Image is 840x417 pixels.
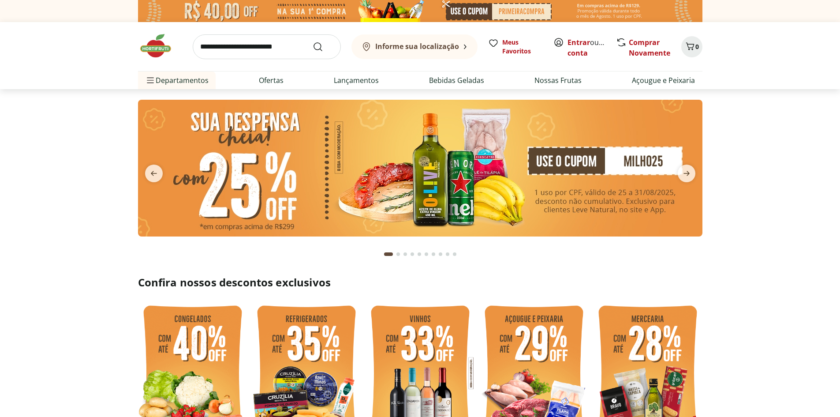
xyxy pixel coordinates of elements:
a: Meus Favoritos [488,38,543,56]
a: Comprar Novamente [629,38,670,58]
button: Go to page 2 from fs-carousel [395,244,402,265]
button: Submit Search [313,41,334,52]
a: Entrar [567,38,590,47]
a: Lançamentos [334,75,379,86]
img: Hortifruti [138,33,182,59]
button: Go to page 8 from fs-carousel [437,244,444,265]
a: Açougue e Peixaria [632,75,695,86]
span: Meus Favoritos [502,38,543,56]
a: Nossas Frutas [534,75,582,86]
input: search [193,34,341,59]
span: 0 [695,42,699,51]
button: Go to page 3 from fs-carousel [402,244,409,265]
h2: Confira nossos descontos exclusivos [138,275,702,289]
button: next [671,165,702,182]
img: cupom [138,100,702,237]
a: Bebidas Geladas [429,75,484,86]
button: Go to page 9 from fs-carousel [444,244,451,265]
button: Carrinho [681,36,702,57]
a: Ofertas [259,75,284,86]
button: Go to page 4 from fs-carousel [409,244,416,265]
a: Criar conta [567,38,616,58]
span: Departamentos [145,70,209,91]
button: Go to page 6 from fs-carousel [423,244,430,265]
button: Menu [145,70,156,91]
button: previous [138,165,170,182]
button: Current page from fs-carousel [382,244,395,265]
b: Informe sua localização [375,41,459,51]
button: Informe sua localização [351,34,478,59]
button: Go to page 7 from fs-carousel [430,244,437,265]
button: Go to page 10 from fs-carousel [451,244,458,265]
span: ou [567,37,607,58]
button: Go to page 5 from fs-carousel [416,244,423,265]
